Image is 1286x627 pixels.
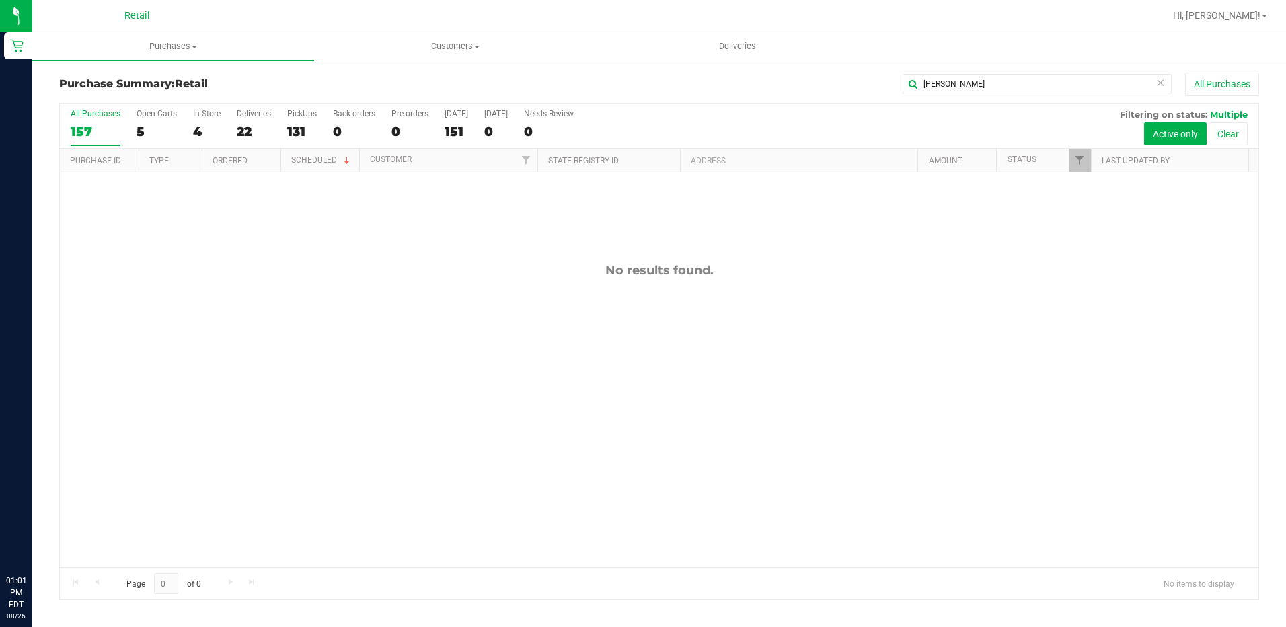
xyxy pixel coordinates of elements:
h3: Purchase Summary: [59,78,459,90]
a: Ordered [213,156,248,165]
a: Purchase ID [70,156,121,165]
inline-svg: Retail [10,39,24,52]
div: 157 [71,124,120,139]
th: Address [680,149,917,172]
p: 01:01 PM EDT [6,575,26,611]
a: Amount [929,156,962,165]
span: Retail [175,77,208,90]
div: 0 [333,124,375,139]
a: Last Updated By [1102,156,1170,165]
div: [DATE] [445,109,468,118]
div: All Purchases [71,109,120,118]
p: 08/26 [6,611,26,621]
a: Type [149,156,169,165]
span: No items to display [1153,573,1245,593]
span: Purchases [32,40,314,52]
div: Back-orders [333,109,375,118]
span: Clear [1156,74,1165,91]
span: Page of 0 [115,573,212,594]
div: 131 [287,124,317,139]
span: Deliveries [701,40,774,52]
input: Search Purchase ID, Original ID, State Registry ID or Customer Name... [903,74,1172,94]
div: Deliveries [237,109,271,118]
a: Deliveries [597,32,878,61]
span: Hi, [PERSON_NAME]! [1173,10,1260,21]
a: Filter [1069,149,1091,172]
div: Open Carts [137,109,177,118]
div: 0 [391,124,428,139]
div: 0 [524,124,574,139]
a: Customers [314,32,596,61]
div: No results found. [60,263,1258,278]
button: All Purchases [1185,73,1259,96]
span: Retail [124,10,150,22]
a: State Registry ID [548,156,619,165]
a: Scheduled [291,155,352,165]
a: Customer [370,155,412,164]
div: 5 [137,124,177,139]
iframe: Resource center unread badge [40,517,56,533]
span: Multiple [1210,109,1248,120]
div: 4 [193,124,221,139]
div: Needs Review [524,109,574,118]
span: Filtering on status: [1120,109,1207,120]
button: Active only [1144,122,1207,145]
div: 22 [237,124,271,139]
div: 0 [484,124,508,139]
div: 151 [445,124,468,139]
button: Clear [1209,122,1248,145]
a: Filter [515,149,537,172]
a: Purchases [32,32,314,61]
iframe: Resource center [13,519,54,560]
a: Status [1008,155,1036,164]
div: PickUps [287,109,317,118]
div: In Store [193,109,221,118]
span: Customers [315,40,595,52]
div: [DATE] [484,109,508,118]
div: Pre-orders [391,109,428,118]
